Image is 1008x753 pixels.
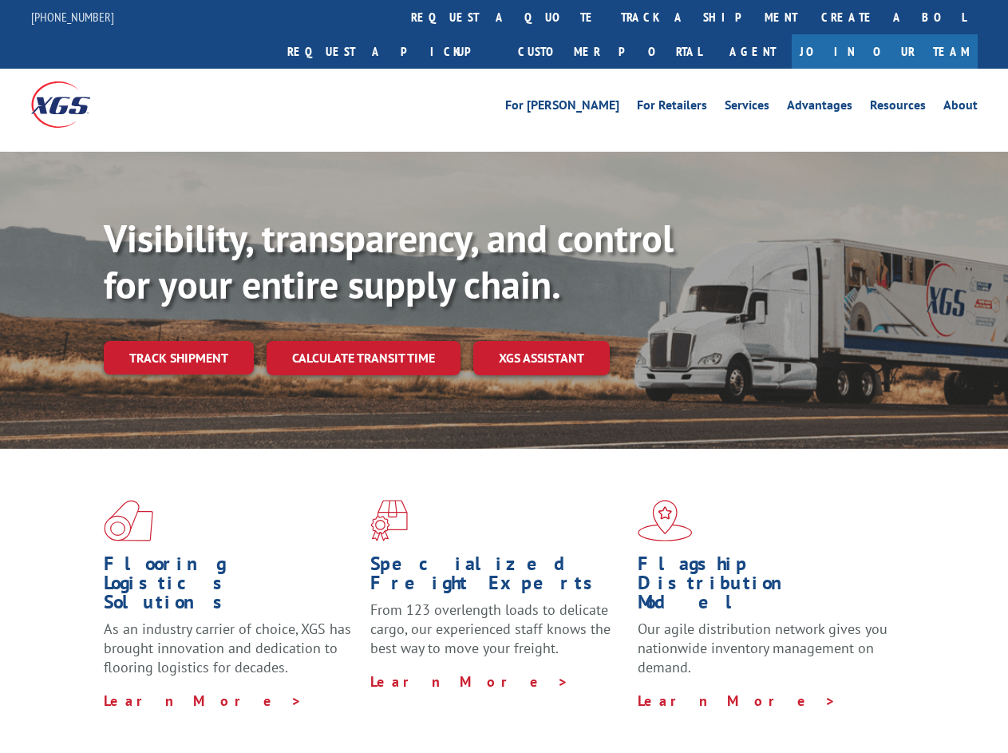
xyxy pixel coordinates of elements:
[104,692,302,710] a: Learn More >
[370,554,625,600] h1: Specialized Freight Experts
[267,341,461,375] a: Calculate transit time
[104,554,358,620] h1: Flooring Logistics Solutions
[370,500,408,541] img: xgs-icon-focused-on-flooring-red
[104,341,254,375] a: Track shipment
[637,99,707,117] a: For Retailers
[787,99,852,117] a: Advantages
[473,341,610,375] a: XGS ASSISTANT
[275,34,506,69] a: Request a pickup
[31,9,114,25] a: [PHONE_NUMBER]
[104,213,674,309] b: Visibility, transparency, and control for your entire supply chain.
[638,692,836,710] a: Learn More >
[638,500,693,541] img: xgs-icon-flagship-distribution-model-red
[725,99,769,117] a: Services
[505,99,619,117] a: For [PERSON_NAME]
[943,99,978,117] a: About
[104,620,351,676] span: As an industry carrier of choice, XGS has brought innovation and dedication to flooring logistics...
[370,672,569,691] a: Learn More >
[104,500,153,541] img: xgs-icon-total-supply-chain-intelligence-red
[792,34,978,69] a: Join Our Team
[638,554,892,620] h1: Flagship Distribution Model
[870,99,926,117] a: Resources
[370,600,625,672] p: From 123 overlength loads to delicate cargo, our experienced staff knows the best way to move you...
[638,620,887,676] span: Our agile distribution network gives you nationwide inventory management on demand.
[714,34,792,69] a: Agent
[506,34,714,69] a: Customer Portal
